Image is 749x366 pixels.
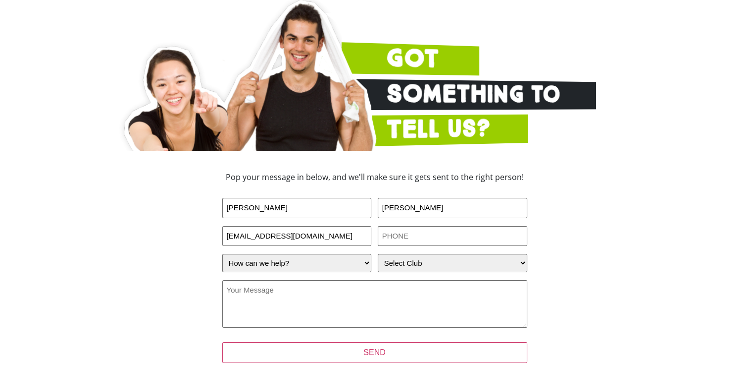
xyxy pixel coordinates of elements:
[378,226,527,246] input: PHONE
[222,342,527,363] input: SEND
[222,226,372,246] input: Email
[378,198,527,218] input: LAST NAME
[222,198,372,218] input: FIRST NAME
[157,173,593,181] h3: Pop your message in below, and we'll make sure it gets sent to the right person!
